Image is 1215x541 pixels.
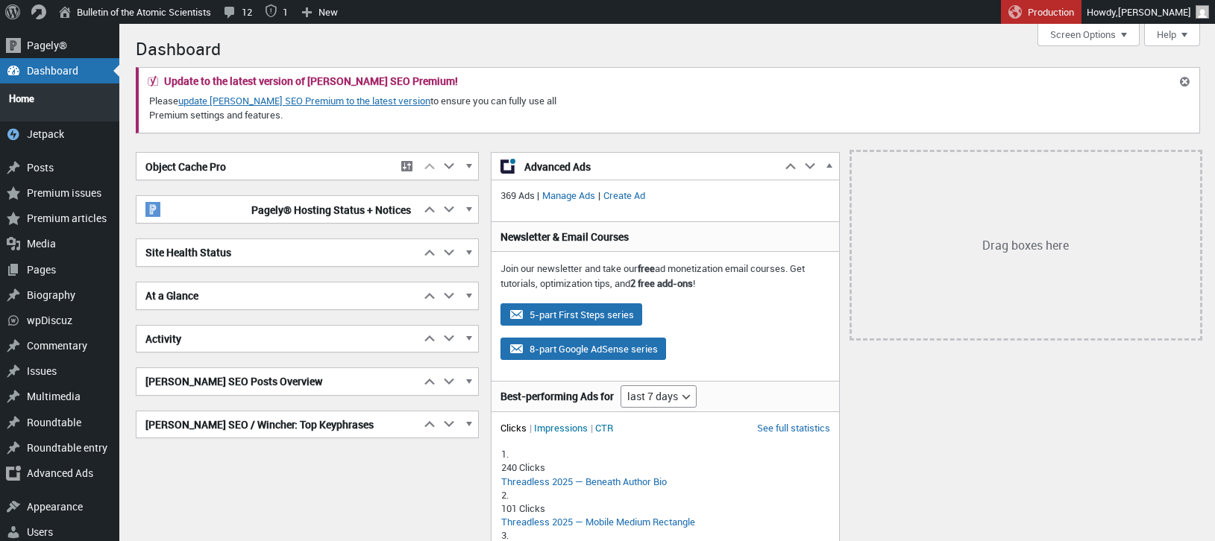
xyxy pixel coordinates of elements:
button: 8-part Google AdSense series [500,338,666,360]
strong: 2 free add-ons [630,276,693,290]
h1: Dashboard [136,31,1200,63]
li: CTR [595,421,613,434]
img: pagely-w-on-b20x20.png [145,202,160,217]
a: Create Ad [600,189,648,202]
a: Manage Ads [539,189,598,202]
button: Screen Options [1037,24,1140,46]
h2: At a Glance [136,282,420,309]
a: update [PERSON_NAME] SEO Premium to the latest version [178,94,430,107]
a: See full statistics [757,421,830,434]
h2: Pagely® Hosting Status + Notices [136,196,420,223]
strong: free [638,262,655,275]
div: 240 Clicks [501,461,829,474]
li: Impressions [534,421,593,434]
a: Threadless 2025 — Beneath Author Bio [501,475,667,488]
button: Help [1144,24,1200,46]
h2: [PERSON_NAME] SEO Posts Overview [136,368,420,395]
span: Advanced Ads [524,159,772,174]
button: 5-part First Steps series [500,303,642,326]
h2: Object Cache Pro [136,154,393,180]
div: 101 Clicks [501,502,829,515]
div: 1. [501,447,829,461]
h2: Activity [136,326,420,352]
h3: Newsletter & Email Courses [500,230,829,244]
span: [PERSON_NAME] [1118,5,1191,19]
p: Please to ensure you can fully use all Premium settings and features. [148,92,598,124]
p: 369 Ads | | [500,189,829,203]
p: Join our newsletter and take our ad monetization email courses. Get tutorials, optimization tips,... [500,262,829,291]
a: Threadless 2025 — Mobile Medium Rectangle [501,515,695,528]
div: 2. [501,488,829,502]
h2: Site Health Status [136,239,420,266]
h2: [PERSON_NAME] SEO / Wincher: Top Keyphrases [136,411,420,438]
li: Clicks [500,421,532,434]
h2: Update to the latest version of [PERSON_NAME] SEO Premium! [164,76,458,86]
h3: Best-performing Ads for [500,389,614,404]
